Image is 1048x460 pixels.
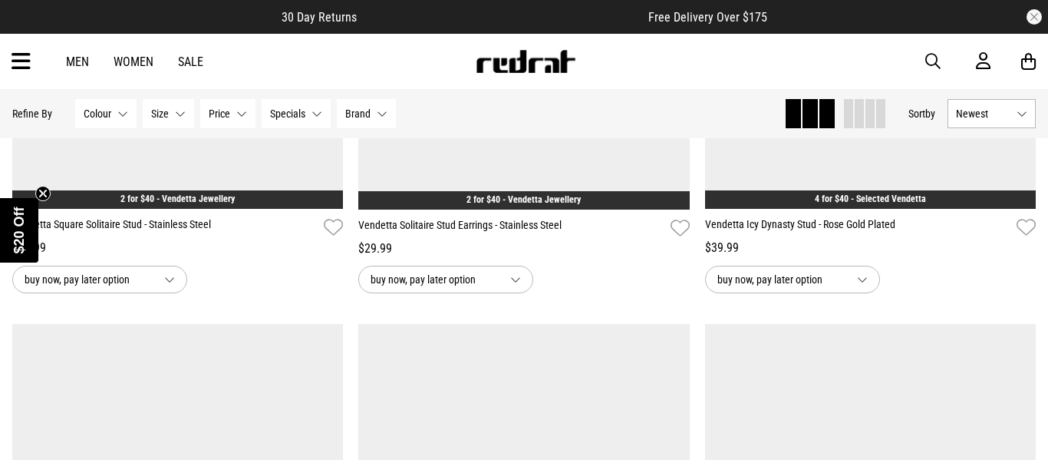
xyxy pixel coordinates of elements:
[282,10,357,25] span: 30 Day Returns
[908,104,935,123] button: Sortby
[705,239,1036,257] div: $39.99
[270,108,305,120] span: Specials
[717,270,845,289] span: buy now, pay later option
[84,108,111,120] span: Colour
[178,55,203,69] a: Sale
[75,99,137,128] button: Colour
[815,194,926,204] a: 4 for $40 - Selected Vendetta
[947,99,1036,128] button: Newest
[120,194,235,204] a: 2 for $40 - Vendetta Jewellery
[466,194,581,205] a: 2 for $40 - Vendetta Jewellery
[151,108,169,120] span: Size
[25,270,152,289] span: buy now, pay later option
[143,99,194,128] button: Size
[12,266,187,293] button: buy now, pay later option
[358,240,689,258] div: $29.99
[209,108,230,120] span: Price
[475,50,576,73] img: Redrat logo
[12,108,52,120] p: Refine By
[358,217,664,240] a: Vendetta Solitaire Stud Earrings - Stainless Steel
[200,99,255,128] button: Price
[114,55,153,69] a: Women
[35,186,51,201] button: Close teaser
[705,217,1010,239] a: Vendetta Icy Dynasty Stud - Rose Gold Plated
[387,9,618,25] iframe: Customer reviews powered by Trustpilot
[12,207,27,253] span: $20 Off
[12,217,318,239] a: Vendetta Square Solitaire Stud - Stainless Steel
[705,266,880,293] button: buy now, pay later option
[358,266,533,293] button: buy now, pay later option
[648,10,767,25] span: Free Delivery Over $175
[262,99,331,128] button: Specials
[371,270,498,289] span: buy now, pay later option
[345,108,371,120] span: Brand
[337,99,396,128] button: Brand
[12,6,58,52] button: Open LiveChat chat widget
[66,55,89,69] a: Men
[956,108,1010,120] span: Newest
[12,239,343,257] div: $29.99
[925,108,935,120] span: by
